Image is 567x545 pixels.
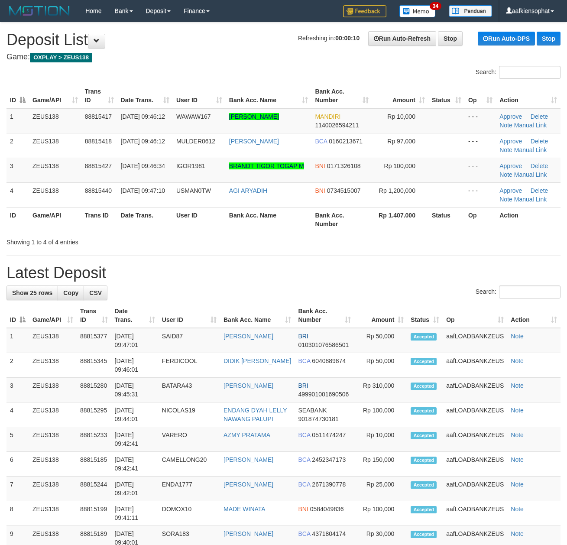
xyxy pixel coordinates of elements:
a: Note [499,122,512,129]
td: ZEUS138 [29,158,81,182]
td: 4 [6,182,29,207]
td: aafLOADBANKZEUS [443,452,507,477]
td: ZEUS138 [29,477,77,501]
th: Status: activate to sort column ascending [407,303,443,328]
td: 88815295 [77,402,111,427]
td: BATARA43 [159,378,220,402]
h1: Latest Deposit [6,264,561,282]
span: BCA [298,530,310,537]
a: [PERSON_NAME] [224,382,273,389]
th: Trans ID: activate to sort column ascending [77,303,111,328]
span: [DATE] 09:46:34 [121,162,165,169]
a: Approve [499,113,522,120]
span: BCA [315,138,327,145]
span: CSV [89,289,102,296]
input: Search: [499,66,561,79]
td: 88815244 [77,477,111,501]
span: Copy 901874730181 to clipboard [298,415,338,422]
td: 5 [6,427,29,452]
td: Rp 50,000 [354,328,408,353]
img: panduan.png [449,5,492,17]
th: Bank Acc. Name: activate to sort column ascending [226,84,312,108]
td: CAMELLONG20 [159,452,220,477]
h4: Game: [6,53,561,62]
th: Status: activate to sort column ascending [428,84,465,108]
th: Op: activate to sort column ascending [443,303,507,328]
span: Accepted [411,506,437,513]
td: - - - [465,108,496,133]
td: 6 [6,452,29,477]
span: Copy 0171326108 to clipboard [327,162,361,169]
th: Action: activate to sort column ascending [507,303,561,328]
span: BNI [298,506,308,513]
a: Manual Link [514,122,547,129]
td: 88815345 [77,353,111,378]
th: Bank Acc. Number [311,207,372,232]
td: aafLOADBANKZEUS [443,427,507,452]
td: [DATE] 09:46:01 [111,353,159,378]
a: Approve [499,162,522,169]
span: 88815418 [85,138,112,145]
a: DIDIK [PERSON_NAME] [224,357,291,364]
img: Button%20Memo.svg [399,5,436,17]
span: Copy 0160213671 to clipboard [329,138,363,145]
td: - - - [465,182,496,207]
td: [DATE] 09:45:31 [111,378,159,402]
span: WAWAW167 [176,113,211,120]
td: 3 [6,158,29,182]
th: Bank Acc. Number: activate to sort column ascending [311,84,372,108]
a: Note [511,456,524,463]
span: 34 [430,2,441,10]
td: 88815185 [77,452,111,477]
td: aafLOADBANKZEUS [443,353,507,378]
td: ZEUS138 [29,353,77,378]
label: Search: [476,285,561,298]
span: Copy 0511474247 to clipboard [312,431,346,438]
a: Note [499,196,512,203]
a: Manual Link [514,171,547,178]
td: [DATE] 09:47:01 [111,328,159,353]
span: Accepted [411,383,437,390]
a: Note [511,506,524,513]
span: BNI [315,187,325,194]
th: ID [6,207,29,232]
a: [PERSON_NAME] [224,530,273,537]
input: Search: [499,285,561,298]
span: Rp 97,000 [387,138,415,145]
span: Accepted [411,407,437,415]
span: Copy 0734515007 to clipboard [327,187,361,194]
strong: 00:00:10 [335,35,360,42]
a: Note [499,171,512,178]
span: BCA [298,481,310,488]
span: BRI [298,382,308,389]
td: 88815280 [77,378,111,402]
a: Note [511,481,524,488]
td: ZEUS138 [29,452,77,477]
span: Rp 100,000 [384,162,415,169]
span: BNI [315,162,325,169]
td: 7 [6,477,29,501]
a: [PERSON_NAME] [224,456,273,463]
td: FERDICOOL [159,353,220,378]
span: Accepted [411,358,437,365]
span: Copy 2671390778 to clipboard [312,481,346,488]
span: Accepted [411,481,437,489]
span: Accepted [411,432,437,439]
a: Run Auto-Refresh [368,31,436,46]
span: BCA [298,357,310,364]
td: ZEUS138 [29,378,77,402]
td: 2 [6,353,29,378]
a: [PERSON_NAME] [229,138,279,145]
td: 8 [6,501,29,526]
a: Delete [531,162,548,169]
span: Accepted [411,531,437,538]
span: Copy 6040889874 to clipboard [312,357,346,364]
span: Copy 2452347173 to clipboard [312,456,346,463]
th: Amount: activate to sort column ascending [372,84,428,108]
th: Bank Acc. Name [226,207,312,232]
span: MULDER0612 [176,138,215,145]
td: Rp 10,000 [354,427,408,452]
td: Rp 50,000 [354,353,408,378]
span: BCA [298,431,310,438]
span: Rp 1,200,000 [379,187,415,194]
